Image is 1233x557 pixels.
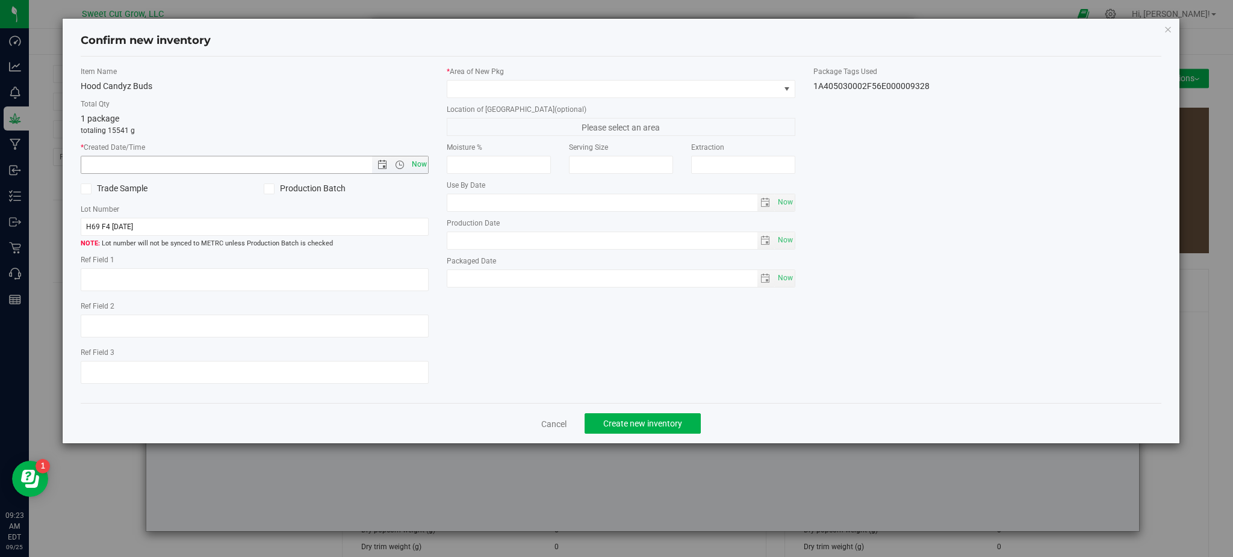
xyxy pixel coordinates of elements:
span: Set Current date [775,232,795,249]
label: Ref Field 2 [81,301,429,312]
label: Extraction [691,142,795,153]
label: Packaged Date [447,256,795,266]
p: totaling 15541 g [81,125,429,136]
span: select [757,194,775,211]
div: Hood Candyz Buds [81,80,429,93]
iframe: Resource center unread badge [36,459,50,473]
span: select [775,232,795,249]
span: select [775,270,795,287]
span: select [775,194,795,211]
span: (optional) [554,105,586,114]
span: Set Current date [775,269,795,287]
label: Trade Sample [81,182,246,195]
label: Item Name [81,66,429,77]
span: Create new inventory [603,419,682,428]
span: Open the date view [372,160,393,170]
h4: Confirm new inventory [81,33,211,49]
span: select [757,232,775,249]
label: Lot Number [81,204,429,215]
label: Ref Field 3 [81,347,429,358]
span: Set Current date [775,194,795,211]
div: 1A405030002F56E000009328 [813,80,1161,93]
label: Ref Field 1 [81,254,429,265]
label: Package Tags Used [813,66,1161,77]
span: Please select an area [447,118,795,136]
label: Production Batch [264,182,429,195]
button: Create new inventory [585,413,701,434]
span: Open the time view [390,160,410,170]
span: 1 package [81,114,119,123]
iframe: Resource center [12,461,48,497]
label: Use By Date [447,180,795,191]
label: Production Date [447,218,795,229]
label: Location of [GEOGRAPHIC_DATA] [447,104,795,115]
label: Total Qty [81,99,429,109]
label: Moisture % [447,142,551,153]
label: Area of New Pkg [447,66,795,77]
span: select [757,270,775,287]
a: Cancel [541,418,567,430]
label: Created Date/Time [81,142,429,153]
span: Set Current date [409,156,429,173]
span: Lot number will not be synced to METRC unless Production Batch is checked [81,239,429,249]
label: Serving Size [569,142,673,153]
